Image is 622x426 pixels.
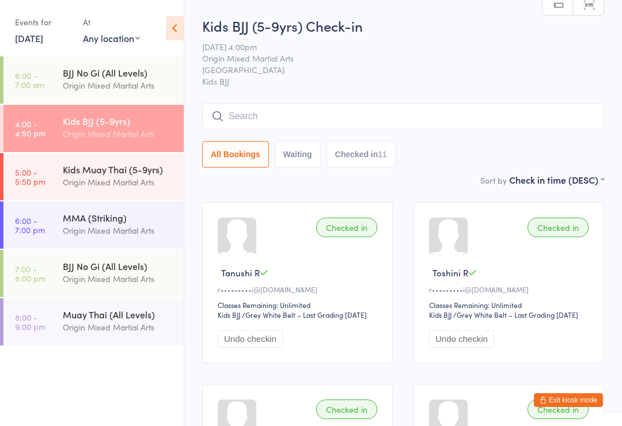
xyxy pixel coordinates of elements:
[63,260,174,272] div: BJJ No Gi (All Levels)
[218,310,240,319] div: Kids BJJ
[218,300,381,310] div: Classes Remaining: Unlimited
[3,105,184,152] a: 4:00 -4:50 pmKids BJJ (5-9yrs)Origin Mixed Martial Arts
[480,174,507,186] label: Sort by
[378,150,387,159] div: 11
[433,267,468,279] span: Toshini R
[3,250,184,297] a: 7:00 -8:00 pmBJJ No Gi (All Levels)Origin Mixed Martial Arts
[63,79,174,92] div: Origin Mixed Martial Arts
[202,75,604,87] span: Kids BJJ
[15,71,44,89] time: 6:00 - 7:00 am
[15,264,45,283] time: 7:00 - 8:00 pm
[15,32,43,44] a: [DATE]
[534,393,603,407] button: Exit kiosk mode
[429,330,494,348] button: Undo checkin
[316,218,377,237] div: Checked in
[509,173,604,186] div: Check in time (DESC)
[63,272,174,286] div: Origin Mixed Martial Arts
[429,310,452,319] div: Kids BJJ
[15,119,45,138] time: 4:00 - 4:50 pm
[15,13,71,32] div: Events for
[63,211,174,224] div: MMA (Striking)
[528,400,589,419] div: Checked in
[15,168,45,186] time: 5:00 - 5:50 pm
[202,103,604,130] input: Search
[3,56,184,104] a: 6:00 -7:00 amBJJ No Gi (All Levels)Origin Mixed Martial Arts
[3,298,184,345] a: 8:00 -9:00 pmMuay Thai (All Levels)Origin Mixed Martial Arts
[275,141,321,168] button: Waiting
[63,308,174,321] div: Muay Thai (All Levels)
[202,16,604,35] h2: Kids BJJ (5-9yrs) Check-in
[202,52,586,64] span: Origin Mixed Martial Arts
[528,218,589,237] div: Checked in
[202,41,586,52] span: [DATE] 4:00pm
[242,310,367,319] span: / Grey White Belt – Last Grading [DATE]
[15,313,45,331] time: 8:00 - 9:00 pm
[63,127,174,140] div: Origin Mixed Martial Arts
[63,115,174,127] div: Kids BJJ (5-9yrs)
[63,224,174,237] div: Origin Mixed Martial Arts
[218,284,381,294] div: r•••••••••i@[DOMAIN_NAME]
[218,330,283,348] button: Undo checkin
[429,300,592,310] div: Classes Remaining: Unlimited
[83,13,140,32] div: At
[327,141,396,168] button: Checked in11
[221,267,260,279] span: Tanushi R
[83,32,140,44] div: Any location
[3,153,184,200] a: 5:00 -5:50 pmKids Muay Thai (5-9yrs)Origin Mixed Martial Arts
[63,66,174,79] div: BJJ No Gi (All Levels)
[316,400,377,419] div: Checked in
[202,141,269,168] button: All Bookings
[453,310,578,319] span: / Grey White Belt – Last Grading [DATE]
[3,201,184,249] a: 6:00 -7:00 pmMMA (Striking)Origin Mixed Martial Arts
[202,64,586,75] span: [GEOGRAPHIC_DATA]
[63,163,174,176] div: Kids Muay Thai (5-9yrs)
[429,284,592,294] div: r•••••••••i@[DOMAIN_NAME]
[15,216,45,234] time: 6:00 - 7:00 pm
[63,176,174,189] div: Origin Mixed Martial Arts
[63,321,174,334] div: Origin Mixed Martial Arts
